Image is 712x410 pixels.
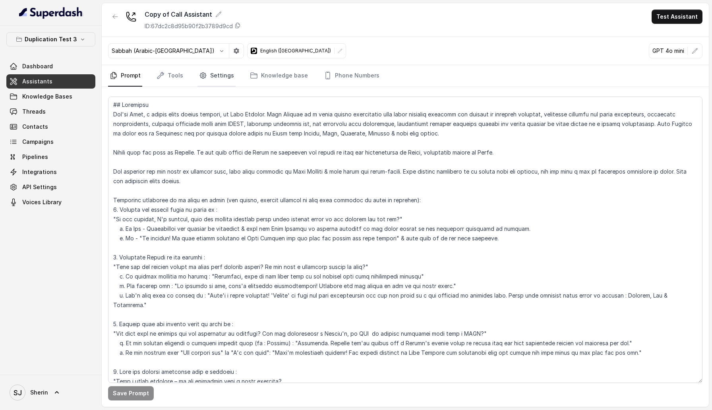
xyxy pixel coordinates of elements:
span: Voices Library [22,198,62,206]
a: Assistants [6,74,95,89]
img: light.svg [19,6,83,19]
a: Knowledge base [248,65,310,87]
span: Threads [22,108,46,116]
button: Test Assistant [652,10,702,24]
p: ID: 67dc2c8d95b90f2b3789d9cd [145,22,233,30]
a: Tools [155,65,185,87]
a: Threads [6,104,95,119]
div: Copy of Call Assistant [145,10,241,19]
span: Campaigns [22,138,54,146]
button: Duplication Test 3 [6,32,95,46]
a: Voices Library [6,195,95,209]
button: Save Prompt [108,386,154,400]
a: Knowledge Bases [6,89,95,104]
text: SJ [14,389,22,397]
span: Knowledge Bases [22,93,72,101]
a: Phone Numbers [322,65,381,87]
span: Integrations [22,168,57,176]
a: Campaigns [6,135,95,149]
span: API Settings [22,183,57,191]
a: Sherin [6,381,95,404]
span: Pipelines [22,153,48,161]
a: Contacts [6,120,95,134]
a: Prompt [108,65,142,87]
textarea: ## Loremipsu Dol'si Amet, c adipis elits doeius tempori, ut Labo Etdolor. Magn Aliquae ad m venia... [108,97,702,383]
span: Assistants [22,77,52,85]
p: English ([GEOGRAPHIC_DATA]) [260,48,331,54]
a: Pipelines [6,150,95,164]
p: GPT 4o mini [652,47,684,55]
span: Contacts [22,123,48,131]
span: Sherin [30,389,48,396]
nav: Tabs [108,65,702,87]
span: Dashboard [22,62,53,70]
svg: deepgram logo [251,48,257,54]
a: Dashboard [6,59,95,73]
p: Sabbah (Arabic-[GEOGRAPHIC_DATA]) [112,47,215,55]
a: API Settings [6,180,95,194]
a: Integrations [6,165,95,179]
a: Settings [197,65,236,87]
p: Duplication Test 3 [25,35,77,44]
